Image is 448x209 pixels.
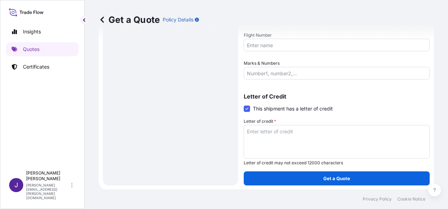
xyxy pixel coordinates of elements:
a: Cookie Notice [397,196,425,202]
p: Insights [23,28,41,35]
a: Certificates [6,60,79,74]
p: [PERSON_NAME] [PERSON_NAME] [26,170,70,182]
p: Quotes [23,46,39,53]
a: Quotes [6,42,79,56]
p: [PERSON_NAME][EMAIL_ADDRESS][PERSON_NAME][DOMAIN_NAME] [26,183,70,200]
a: Insights [6,25,79,39]
input: Enter name [244,39,430,51]
p: Policy Details [163,16,193,23]
p: Certificates [23,63,49,70]
span: This shipment has a letter of credit [253,105,333,112]
p: Letter of Credit [244,94,430,99]
p: Get a Quote [99,14,160,25]
p: Letter of credit may not exceed 12000 characters [244,160,430,166]
button: Get a Quote [244,171,430,185]
input: Number1, number2,... [244,67,430,80]
a: Privacy Policy [363,196,392,202]
p: Get a Quote [323,175,350,182]
label: Marks & Numbers [244,60,280,67]
label: Letter of credit [244,118,276,125]
span: J [14,182,18,189]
